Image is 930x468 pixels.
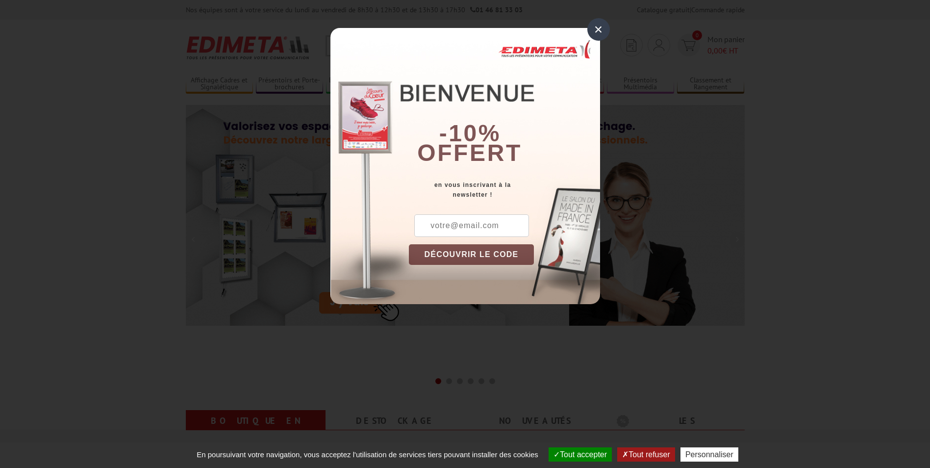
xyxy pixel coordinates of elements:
button: Personnaliser (fenêtre modale) [680,447,738,462]
input: votre@email.com [414,214,529,237]
span: En poursuivant votre navigation, vous acceptez l'utilisation de services tiers pouvant installer ... [192,450,543,459]
font: offert [417,140,522,166]
button: DÉCOUVRIR LE CODE [409,244,534,265]
button: Tout refuser [617,447,675,462]
div: × [587,18,610,41]
b: -10% [439,120,501,146]
button: Tout accepter [549,447,612,462]
div: en vous inscrivant à la newsletter ! [409,180,600,200]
